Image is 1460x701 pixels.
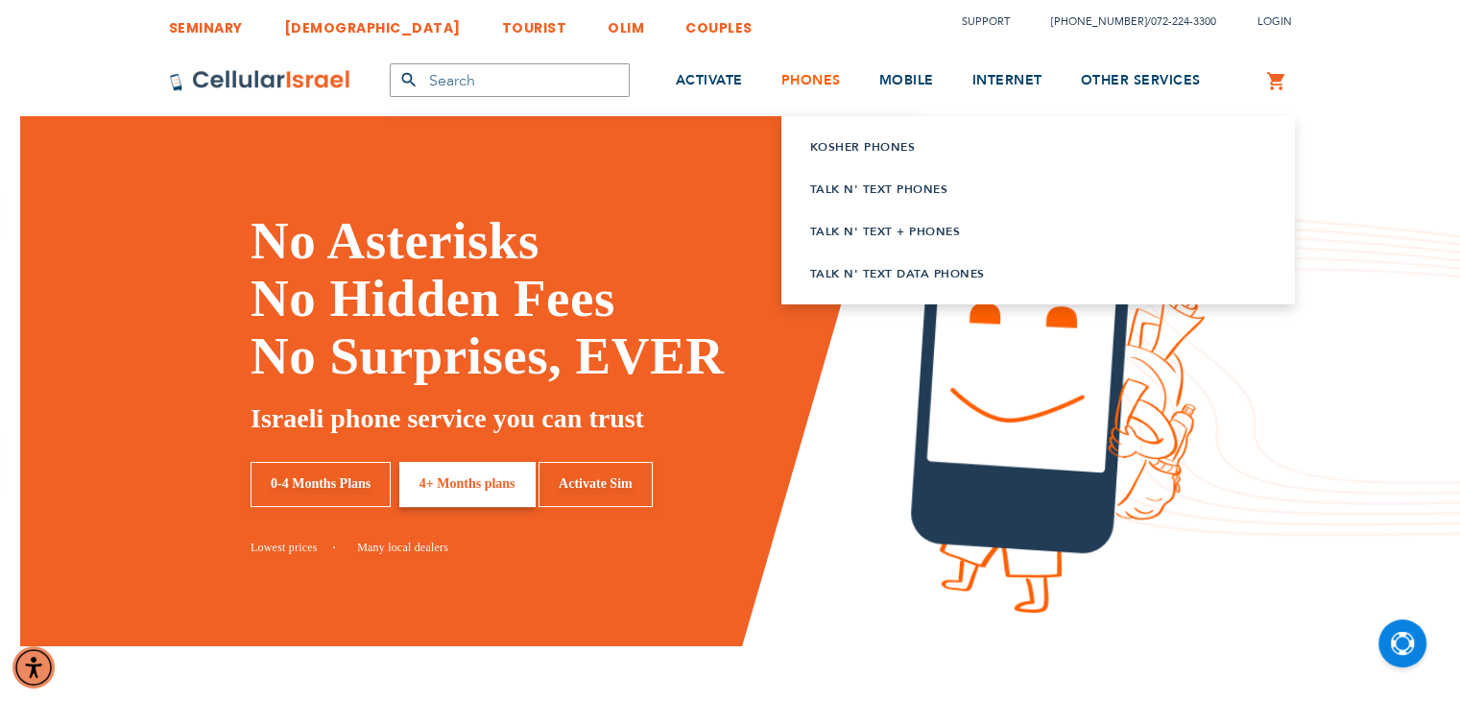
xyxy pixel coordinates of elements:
span: PHONES [781,71,841,89]
a: Lowest prices [251,541,335,554]
a: PHONES [781,45,841,117]
a: ACTIVATE [676,45,743,117]
a: SEMINARY [169,5,243,40]
img: Cellular Israel Logo [169,69,351,92]
span: ACTIVATE [676,71,743,89]
a: 072-224-3300 [1151,14,1216,29]
h1: No Asterisks No Hidden Fees No Surprises, EVER [251,212,881,385]
span: INTERNET [972,71,1042,89]
a: 4+ Months plans [399,462,536,507]
a: INTERNET [972,45,1042,117]
a: 0-4 Months Plans [251,462,391,507]
a: Many local dealers [357,541,448,554]
span: OTHER SERVICES [1081,71,1201,89]
h5: Israeli phone service you can trust [251,399,881,438]
li: / [1032,8,1216,36]
a: [PHONE_NUMBER] [1051,14,1147,29]
span: Login [1257,14,1292,29]
a: Kosher Phones [810,137,1218,157]
a: Talk n' Text + Phones [810,222,1218,241]
a: Talk n' Text Phones [810,180,1218,199]
a: TOURIST [502,5,567,40]
a: Talk n' Text Data Phones [810,264,1218,283]
a: Activate Sim [539,462,653,507]
a: MOBILE [879,45,934,117]
input: Search [390,63,630,97]
a: Support [962,14,1010,29]
a: COUPLES [685,5,753,40]
span: MOBILE [879,71,934,89]
a: OLIM [608,5,644,40]
div: Accessibility Menu [12,646,55,689]
a: OTHER SERVICES [1081,45,1201,117]
a: [DEMOGRAPHIC_DATA] [284,5,461,40]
